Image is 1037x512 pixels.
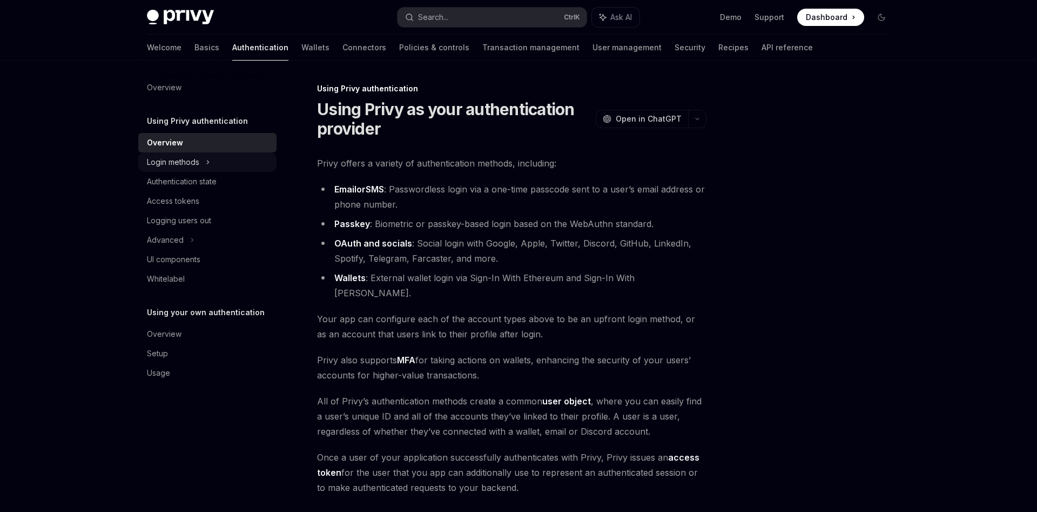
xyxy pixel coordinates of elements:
a: Security [675,35,705,61]
a: Overview [138,133,277,152]
a: Dashboard [797,9,864,26]
a: Setup [138,344,277,363]
a: Overview [138,78,277,97]
h1: Using Privy as your authentication provider [317,99,591,138]
a: Recipes [718,35,749,61]
a: Connectors [342,35,386,61]
div: Login methods [147,156,199,169]
a: Passkey [334,218,370,230]
div: Advanced [147,234,184,247]
a: API reference [762,35,813,61]
a: Overview [138,324,277,344]
div: Usage [147,367,170,380]
div: Overview [147,81,181,94]
a: Demo [720,12,742,23]
div: UI components [147,253,200,266]
span: Open in ChatGPT [616,114,682,124]
a: Authentication [232,35,288,61]
div: Overview [147,328,181,341]
li: : Biometric or passkey-based login based on the WebAuthn standard. [317,216,706,231]
a: Whitelabel [138,269,277,289]
span: Privy offers a variety of authentication methods, including: [317,156,706,171]
button: Search...CtrlK [398,8,587,27]
a: Wallets [301,35,329,61]
a: UI components [138,250,277,269]
a: Wallets [334,272,366,284]
div: Authentication state [147,175,217,188]
a: Authentication state [138,172,277,191]
div: Logging users out [147,214,211,227]
a: User management [592,35,662,61]
li: : Social login with Google, Apple, Twitter, Discord, GitHub, LinkedIn, Spotify, Telegram, Farcast... [317,236,706,266]
a: OAuth and socials [334,238,412,249]
button: Toggle dark mode [873,9,890,26]
span: Dashboard [806,12,847,23]
a: Policies & controls [399,35,469,61]
button: Open in ChatGPT [596,110,688,128]
div: Search... [418,11,448,24]
h5: Using your own authentication [147,306,265,319]
span: Ctrl K [564,13,580,22]
a: MFA [397,355,415,366]
li: : Passwordless login via a one-time passcode sent to a user’s email address or phone number. [317,182,706,212]
strong: or [334,184,384,195]
span: Privy also supports for taking actions on wallets, enhancing the security of your users’ accounts... [317,353,706,383]
button: Ask AI [592,8,639,27]
a: Access tokens [138,191,277,211]
a: Email [334,184,356,195]
h5: Using Privy authentication [147,115,248,128]
a: Usage [138,363,277,383]
a: Welcome [147,35,181,61]
div: Access tokens [147,195,199,208]
div: Overview [147,136,183,149]
a: Basics [194,35,219,61]
a: Transaction management [482,35,580,61]
span: Your app can configure each of the account types above to be an upfront login method, or as an ac... [317,311,706,342]
a: SMS [366,184,384,195]
span: All of Privy’s authentication methods create a common , where you can easily find a user’s unique... [317,394,706,439]
a: user object [542,396,591,407]
li: : External wallet login via Sign-In With Ethereum and Sign-In With [PERSON_NAME]. [317,270,706,301]
span: Once a user of your application successfully authenticates with Privy, Privy issues an for the us... [317,450,706,495]
img: dark logo [147,10,214,25]
div: Whitelabel [147,272,185,285]
span: Ask AI [610,12,632,23]
a: Support [755,12,784,23]
div: Setup [147,347,168,360]
a: Logging users out [138,211,277,230]
div: Using Privy authentication [317,83,706,94]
